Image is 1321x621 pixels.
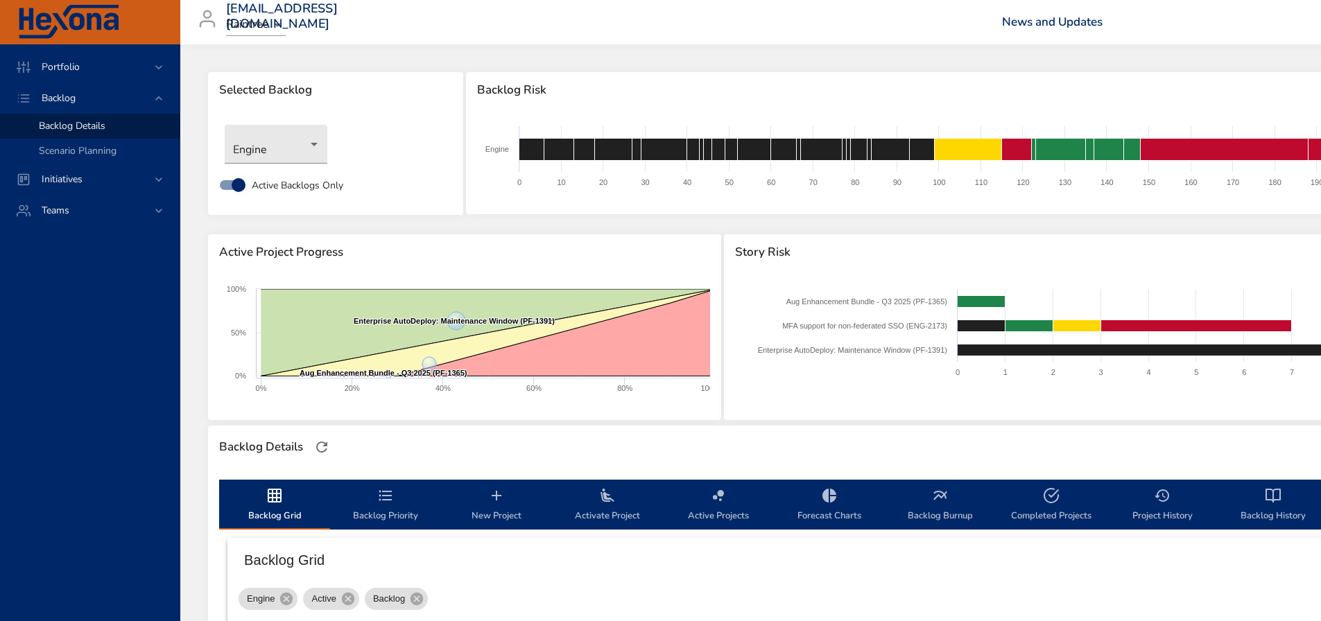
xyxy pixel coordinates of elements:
[1184,178,1197,186] text: 160
[671,487,766,524] span: Active Projects
[311,437,332,457] button: Refresh Page
[599,178,607,186] text: 20
[31,91,87,105] span: Backlog
[31,60,91,73] span: Portfolio
[239,588,297,610] div: Engine
[252,178,343,193] span: Active Backlogs Only
[239,592,283,606] span: Engine
[1143,178,1155,186] text: 150
[338,487,433,524] span: Backlog Priority
[1059,178,1071,186] text: 130
[1194,368,1198,376] text: 5
[39,119,105,132] span: Backlog Details
[725,178,734,186] text: 50
[767,178,775,186] text: 60
[975,178,987,186] text: 110
[485,145,509,153] text: Engine
[782,487,877,524] span: Forecast Charts
[700,384,720,392] text: 100%
[1226,487,1320,524] span: Backlog History
[893,487,987,524] span: Backlog Burnup
[31,173,94,186] span: Initiatives
[683,178,691,186] text: 40
[365,592,413,606] span: Backlog
[256,384,267,392] text: 0%
[1099,368,1103,376] text: 3
[809,178,818,186] text: 70
[956,368,960,376] text: 0
[365,588,428,610] div: Backlog
[226,14,286,36] div: Raintree
[226,1,338,31] h3: [EMAIL_ADDRESS][DOMAIN_NAME]
[31,204,80,217] span: Teams
[235,371,246,380] text: 0%
[1242,368,1246,376] text: 6
[39,144,116,157] span: Scenario Planning
[557,178,565,186] text: 10
[893,178,901,186] text: 90
[526,384,542,392] text: 60%
[617,384,632,392] text: 80%
[1115,487,1209,524] span: Project History
[641,178,649,186] text: 30
[225,125,327,164] div: Engine
[933,178,945,186] text: 100
[435,384,451,392] text: 40%
[1017,178,1029,186] text: 120
[227,487,322,524] span: Backlog Grid
[1227,178,1239,186] text: 170
[1290,368,1294,376] text: 7
[517,178,521,186] text: 0
[1002,14,1103,30] a: News and Updates
[345,384,360,392] text: 20%
[17,5,121,40] img: Hexona
[1100,178,1113,186] text: 140
[219,83,452,97] span: Selected Backlog
[219,245,710,259] span: Active Project Progress
[1051,368,1055,376] text: 2
[303,588,359,610] div: Active
[758,346,947,354] text: Enterprise AutoDeploy: Maintenance Window (PF-1391)
[782,322,947,330] text: MFA support for non-federated SSO (ENG-2173)
[1003,368,1008,376] text: 1
[851,178,859,186] text: 80
[1146,368,1150,376] text: 4
[354,317,555,325] text: Enterprise AutoDeploy: Maintenance Window (PF-1391)
[1004,487,1098,524] span: Completed Projects
[231,329,246,337] text: 50%
[449,487,544,524] span: New Project
[1268,178,1281,186] text: 180
[560,487,655,524] span: Activate Project
[215,436,307,458] div: Backlog Details
[303,592,344,606] span: Active
[786,297,947,306] text: Aug Enhancement Bundle - Q3 2025 (PF-1365)
[227,285,246,293] text: 100%
[300,369,467,377] text: Aug Enhancement Bundle - Q3 2025 (PF-1365)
